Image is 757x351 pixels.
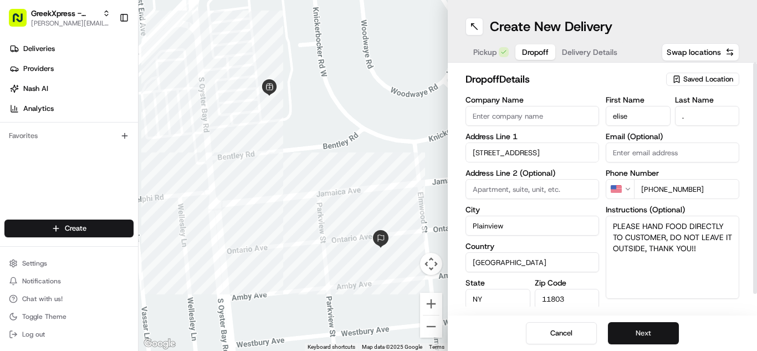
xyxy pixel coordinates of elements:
[608,322,679,344] button: Next
[4,60,138,78] a: Providers
[420,316,442,338] button: Zoom out
[522,47,549,58] span: Dropoff
[606,169,739,177] label: Phone Number
[490,18,612,35] h1: Create New Delivery
[634,179,739,199] input: Enter phone number
[23,104,54,114] span: Analytics
[31,8,98,19] button: GreekXpress - Plainview
[4,127,134,145] div: Favorites
[23,64,54,74] span: Providers
[466,242,599,250] label: Country
[188,109,202,123] button: Start new chat
[466,169,599,177] label: Address Line 2 (Optional)
[466,279,530,287] label: State
[308,343,355,351] button: Keyboard shortcuts
[466,72,659,87] h2: dropoff Details
[4,273,134,289] button: Notifications
[22,259,47,268] span: Settings
[466,106,599,126] input: Enter company name
[420,253,442,275] button: Map camera controls
[429,344,444,350] a: Terms (opens in new tab)
[4,4,115,31] button: GreekXpress - Plainview[PERSON_NAME][EMAIL_ADDRESS][DOMAIN_NAME]
[4,327,134,342] button: Log out
[4,220,134,237] button: Create
[683,74,733,84] span: Saved Location
[562,47,617,58] span: Delivery Details
[606,106,671,126] input: Enter first name
[22,218,85,229] span: Knowledge Base
[83,172,87,181] span: •
[420,293,442,315] button: Zoom in
[4,256,134,271] button: Settings
[4,309,134,324] button: Toggle Theme
[11,161,29,179] img: Regen Pajulas
[11,106,31,126] img: 1736555255976-a54dd68f-1ca7-489b-9aae-adbdc363a1c4
[606,216,739,299] textarea: PLEASE HAND FOOD DIRECTLY TO CUSTOMER, DO NOT LEAVE IT OUTSIDE, THANK YOU!!
[362,344,422,350] span: Map data ©2025 Google
[4,40,138,58] a: Deliveries
[7,213,89,233] a: 📗Knowledge Base
[466,133,599,140] label: Address Line 1
[38,106,182,117] div: Start new chat
[11,219,20,228] div: 📗
[89,172,112,181] span: [DATE]
[606,143,739,162] input: Enter email address
[662,43,739,61] button: Swap locations
[526,322,597,344] button: Cancel
[4,100,138,118] a: Analytics
[675,96,740,104] label: Last Name
[23,44,55,54] span: Deliveries
[606,96,671,104] label: First Name
[29,72,183,83] input: Clear
[22,312,67,321] span: Toggle Theme
[666,72,739,87] button: Saved Location
[65,223,86,233] span: Create
[34,172,81,181] span: Regen Pajulas
[11,11,33,33] img: Nash
[141,337,178,351] img: Google
[110,245,134,253] span: Pylon
[38,117,140,126] div: We're available if you need us!
[466,96,599,104] label: Company Name
[667,47,721,58] span: Swap locations
[22,294,63,303] span: Chat with us!
[22,277,61,286] span: Notifications
[31,19,110,28] button: [PERSON_NAME][EMAIL_ADDRESS][DOMAIN_NAME]
[606,206,739,213] label: Instructions (Optional)
[606,306,641,317] label: Advanced
[22,330,45,339] span: Log out
[89,213,182,233] a: 💻API Documentation
[535,289,600,309] input: Enter zip code
[4,80,138,98] a: Nash AI
[78,245,134,253] a: Powered byPylon
[606,306,739,317] button: Advanced
[466,216,599,236] input: Enter city
[466,143,599,162] input: Enter address
[466,179,599,199] input: Apartment, suite, unit, etc.
[466,289,530,309] input: Enter state
[11,44,202,62] p: Welcome 👋
[466,252,599,272] input: Enter country
[606,133,739,140] label: Email (Optional)
[535,279,600,287] label: Zip Code
[466,206,599,213] label: City
[105,218,178,229] span: API Documentation
[11,144,74,153] div: Past conversations
[22,172,31,181] img: 1736555255976-a54dd68f-1ca7-489b-9aae-adbdc363a1c4
[141,337,178,351] a: Open this area in Google Maps (opens a new window)
[94,219,103,228] div: 💻
[23,84,48,94] span: Nash AI
[473,47,497,58] span: Pickup
[172,142,202,155] button: See all
[4,291,134,307] button: Chat with us!
[675,106,740,126] input: Enter last name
